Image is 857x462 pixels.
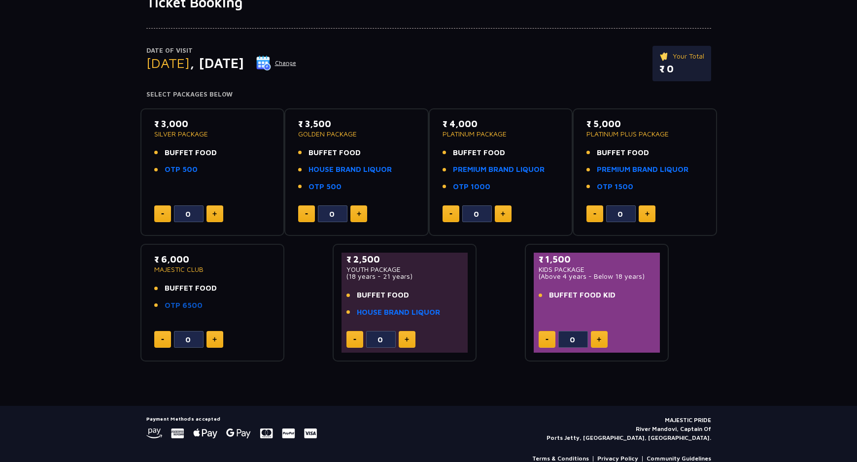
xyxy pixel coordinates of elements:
[190,55,244,71] span: , [DATE]
[405,337,409,342] img: plus
[449,213,452,215] img: minus
[154,131,271,137] p: SILVER PACKAGE
[212,337,217,342] img: plus
[645,211,650,216] img: plus
[154,253,271,266] p: ₹ 6,000
[298,117,415,131] p: ₹ 3,500
[154,266,271,273] p: MAJESTIC CLUB
[443,117,559,131] p: ₹ 4,000
[597,147,649,159] span: BUFFET FOOD
[309,147,361,159] span: BUFFET FOOD
[346,266,463,273] p: YOUTH PACKAGE
[539,273,655,280] p: (Above 4 years - Below 18 years)
[659,51,704,62] p: Your Total
[298,131,415,137] p: GOLDEN PACKAGE
[501,211,505,216] img: plus
[546,339,548,340] img: minus
[453,147,505,159] span: BUFFET FOOD
[309,164,392,175] a: HOUSE BRAND LIQUOR
[597,164,688,175] a: PREMIUM BRAND LIQUOR
[586,131,703,137] p: PLATINUM PLUS PACKAGE
[165,164,198,175] a: OTP 500
[547,416,711,442] p: MAJESTIC PRIDE River Mandovi, Captain Of Ports Jetty, [GEOGRAPHIC_DATA], [GEOGRAPHIC_DATA].
[597,181,633,193] a: OTP 1500
[165,283,217,294] span: BUFFET FOOD
[305,213,308,215] img: minus
[659,62,704,76] p: ₹ 0
[593,213,596,215] img: minus
[597,337,601,342] img: plus
[659,51,670,62] img: ticket
[539,266,655,273] p: KIDS PACKAGE
[212,211,217,216] img: plus
[357,290,409,301] span: BUFFET FOOD
[161,213,164,215] img: minus
[453,164,545,175] a: PREMIUM BRAND LIQUOR
[549,290,616,301] span: BUFFET FOOD KID
[443,131,559,137] p: PLATINUM PACKAGE
[586,117,703,131] p: ₹ 5,000
[154,117,271,131] p: ₹ 3,000
[539,253,655,266] p: ₹ 1,500
[256,55,297,71] button: Change
[146,55,190,71] span: [DATE]
[165,300,203,311] a: OTP 6500
[146,91,711,99] h4: Select Packages Below
[346,253,463,266] p: ₹ 2,500
[453,181,490,193] a: OTP 1000
[165,147,217,159] span: BUFFET FOOD
[346,273,463,280] p: (18 years - 21 years)
[146,46,297,56] p: Date of Visit
[357,307,440,318] a: HOUSE BRAND LIQUOR
[309,181,342,193] a: OTP 500
[353,339,356,340] img: minus
[146,416,317,422] h5: Payment Methods accepted
[161,339,164,340] img: minus
[357,211,361,216] img: plus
